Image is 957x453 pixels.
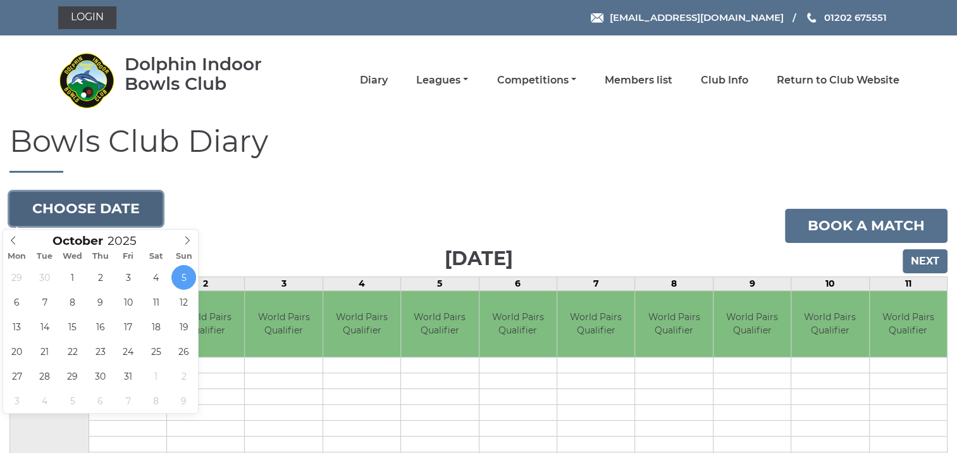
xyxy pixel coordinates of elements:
[32,339,57,364] span: October 21, 2025
[323,276,400,290] td: 4
[4,265,29,290] span: September 29, 2025
[479,276,557,290] td: 6
[785,209,948,243] a: Book a match
[52,235,103,247] span: Scroll to increment
[116,314,140,339] span: October 17, 2025
[167,291,244,357] td: World Pairs Qualifier
[103,233,152,248] input: Scroll to increment
[60,388,85,413] span: November 5, 2025
[4,388,29,413] span: November 3, 2025
[166,276,244,290] td: 2
[32,265,57,290] span: September 30, 2025
[824,11,886,23] span: 01202 675551
[88,314,113,339] span: October 16, 2025
[171,314,196,339] span: October 19, 2025
[32,290,57,314] span: October 7, 2025
[9,125,948,173] h1: Bowls Club Diary
[479,291,557,357] td: World Pairs Qualifier
[557,291,634,357] td: World Pairs Qualifier
[144,265,168,290] span: October 4, 2025
[170,252,198,261] span: Sun
[701,73,748,87] a: Club Info
[116,388,140,413] span: November 7, 2025
[4,339,29,364] span: October 20, 2025
[59,252,87,261] span: Wed
[903,249,948,273] input: Next
[171,388,196,413] span: November 9, 2025
[635,276,713,290] td: 8
[88,364,113,388] span: October 30, 2025
[4,364,29,388] span: October 27, 2025
[58,6,116,29] a: Login
[116,265,140,290] span: October 3, 2025
[125,54,299,94] div: Dolphin Indoor Bowls Club
[116,339,140,364] span: October 24, 2025
[142,252,170,261] span: Sat
[605,73,672,87] a: Members list
[88,290,113,314] span: October 9, 2025
[713,291,791,357] td: World Pairs Qualifier
[4,314,29,339] span: October 13, 2025
[4,290,29,314] span: October 6, 2025
[116,290,140,314] span: October 10, 2025
[401,291,478,357] td: World Pairs Qualifier
[88,388,113,413] span: November 6, 2025
[591,10,783,25] a: Email [EMAIL_ADDRESS][DOMAIN_NAME]
[60,265,85,290] span: October 1, 2025
[245,291,322,357] td: World Pairs Qualifier
[114,252,142,261] span: Fri
[791,276,869,290] td: 10
[171,364,196,388] span: November 2, 2025
[88,339,113,364] span: October 23, 2025
[87,252,114,261] span: Thu
[870,291,948,357] td: World Pairs Qualifier
[791,291,868,357] td: World Pairs Qualifier
[32,364,57,388] span: October 28, 2025
[171,339,196,364] span: October 26, 2025
[497,73,576,87] a: Competitions
[31,252,59,261] span: Tue
[144,290,168,314] span: October 11, 2025
[60,290,85,314] span: October 8, 2025
[32,314,57,339] span: October 14, 2025
[713,276,791,290] td: 9
[557,276,634,290] td: 7
[116,364,140,388] span: October 31, 2025
[144,388,168,413] span: November 8, 2025
[609,11,783,23] span: [EMAIL_ADDRESS][DOMAIN_NAME]
[171,265,196,290] span: October 5, 2025
[60,339,85,364] span: October 22, 2025
[323,291,400,357] td: World Pairs Qualifier
[88,265,113,290] span: October 2, 2025
[32,388,57,413] span: November 4, 2025
[144,314,168,339] span: October 18, 2025
[60,364,85,388] span: October 29, 2025
[171,290,196,314] span: October 12, 2025
[401,276,479,290] td: 5
[58,52,115,109] img: Dolphin Indoor Bowls Club
[807,13,816,23] img: Phone us
[591,13,603,23] img: Email
[3,252,31,261] span: Mon
[635,291,712,357] td: World Pairs Qualifier
[9,192,163,226] button: Choose date
[869,276,948,290] td: 11
[360,73,388,87] a: Diary
[416,73,468,87] a: Leagues
[777,73,899,87] a: Return to Club Website
[245,276,323,290] td: 3
[60,314,85,339] span: October 15, 2025
[144,339,168,364] span: October 25, 2025
[805,10,886,25] a: Phone us 01202 675551
[144,364,168,388] span: November 1, 2025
